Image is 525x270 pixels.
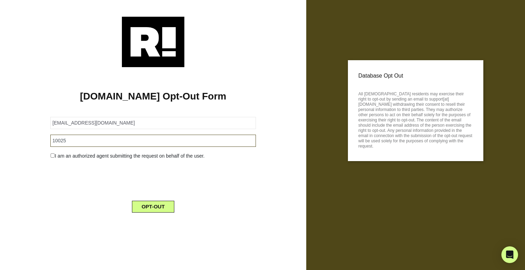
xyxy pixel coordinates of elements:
[50,117,256,129] input: Email Address
[10,90,296,102] h1: [DOMAIN_NAME] Opt-Out Form
[132,201,175,213] button: OPT-OUT
[45,152,261,160] div: I am an authorized agent submitting the request on behalf of the user.
[501,246,518,263] div: Open Intercom Messenger
[50,135,256,147] input: Zipcode
[358,71,473,81] p: Database Opt Out
[100,165,206,192] iframe: reCAPTCHA
[358,89,473,149] p: All [DEMOGRAPHIC_DATA] residents may exercise their right to opt-out by sending an email to suppo...
[122,17,184,67] img: Retention.com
